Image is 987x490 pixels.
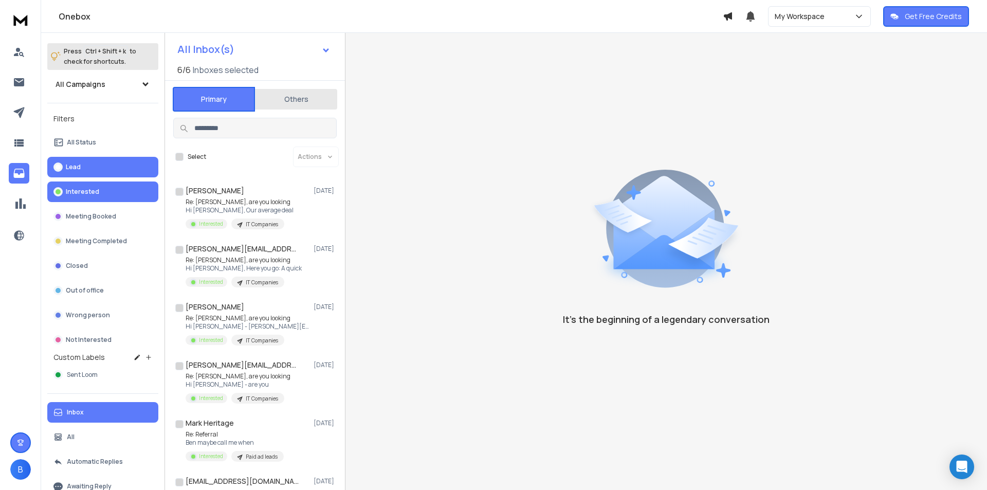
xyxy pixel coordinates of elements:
[186,256,302,264] p: Re: [PERSON_NAME], are you looking
[56,79,105,89] h1: All Campaigns
[186,418,234,428] h1: Mark Heritage
[66,286,104,295] p: Out of office
[47,74,158,95] button: All Campaigns
[314,187,337,195] p: [DATE]
[64,46,136,67] p: Press to check for shortcuts.
[186,206,294,214] p: Hi [PERSON_NAME], Our average deal
[66,311,110,319] p: Wrong person
[47,206,158,227] button: Meeting Booked
[186,314,309,322] p: Re: [PERSON_NAME], are you looking
[186,439,284,447] p: Ben maybe call me when
[255,88,337,111] button: Others
[47,132,158,153] button: All Status
[169,39,339,60] button: All Inbox(s)
[67,433,75,441] p: All
[199,336,223,344] p: Interested
[186,430,284,439] p: Re: Referral
[47,231,158,251] button: Meeting Completed
[84,45,127,57] span: Ctrl + Shift + k
[186,476,299,486] h1: [EMAIL_ADDRESS][DOMAIN_NAME]
[563,312,770,326] p: It’s the beginning of a legendary conversation
[67,458,123,466] p: Automatic Replies
[47,280,158,301] button: Out of office
[47,427,158,447] button: All
[47,182,158,202] button: Interested
[66,262,88,270] p: Closed
[66,188,99,196] p: Interested
[775,11,829,22] p: My Workspace
[47,112,158,126] h3: Filters
[47,305,158,325] button: Wrong person
[883,6,969,27] button: Get Free Credits
[53,352,105,362] h3: Custom Labels
[186,322,309,331] p: Hi [PERSON_NAME] - [PERSON_NAME][EMAIL_ADDRESS][DOMAIN_NAME] Thanks
[314,303,337,311] p: [DATE]
[10,459,31,480] button: B
[47,402,158,423] button: Inbox
[67,371,98,379] span: Sent Loom
[314,361,337,369] p: [DATE]
[186,380,290,389] p: Hi [PERSON_NAME] - are you
[67,408,84,416] p: Inbox
[186,244,299,254] h1: [PERSON_NAME][EMAIL_ADDRESS][DOMAIN_NAME]
[314,419,337,427] p: [DATE]
[949,455,974,479] div: Open Intercom Messenger
[186,198,294,206] p: Re: [PERSON_NAME], are you looking
[314,245,337,253] p: [DATE]
[66,336,112,344] p: Not Interested
[314,477,337,485] p: [DATE]
[193,64,259,76] h3: Inboxes selected
[246,453,278,461] p: Paid ad leads
[47,451,158,472] button: Automatic Replies
[199,394,223,402] p: Interested
[186,264,302,273] p: Hi [PERSON_NAME], Here you go: A quick
[199,220,223,228] p: Interested
[199,452,223,460] p: Interested
[186,186,244,196] h1: [PERSON_NAME]
[47,157,158,177] button: Lead
[66,237,127,245] p: Meeting Completed
[186,372,290,380] p: Re: [PERSON_NAME], are you looking
[246,221,278,228] p: IT Companies
[47,365,158,385] button: Sent Loom
[67,138,96,147] p: All Status
[47,256,158,276] button: Closed
[905,11,962,22] p: Get Free Credits
[173,87,255,112] button: Primary
[66,212,116,221] p: Meeting Booked
[186,302,244,312] h1: [PERSON_NAME]
[246,337,278,344] p: IT Companies
[47,330,158,350] button: Not Interested
[177,44,234,55] h1: All Inbox(s)
[188,153,206,161] label: Select
[246,279,278,286] p: IT Companies
[59,10,723,23] h1: Onebox
[186,360,299,370] h1: [PERSON_NAME][EMAIL_ADDRESS]
[177,64,191,76] span: 6 / 6
[199,278,223,286] p: Interested
[10,10,31,29] img: logo
[66,163,81,171] p: Lead
[246,395,278,403] p: IT Companies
